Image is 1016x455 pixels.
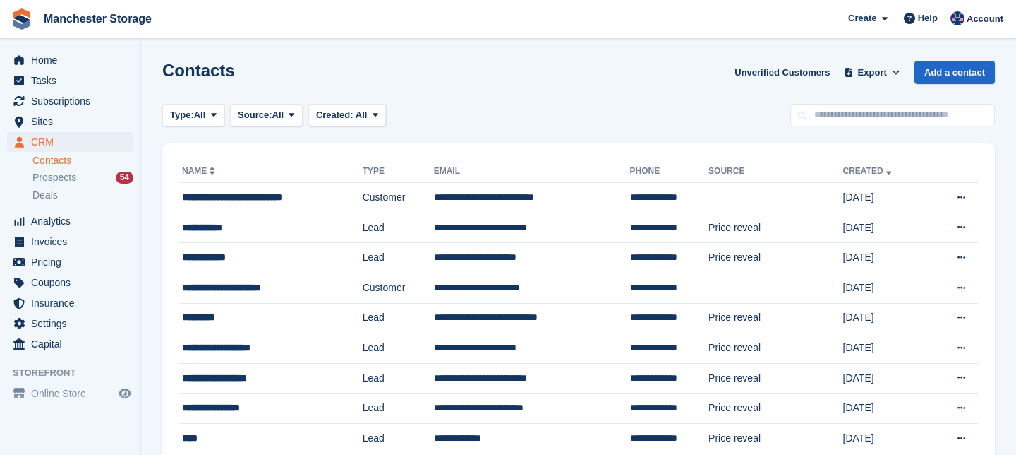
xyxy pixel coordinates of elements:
[182,166,218,176] a: Name
[116,172,133,184] div: 54
[363,213,434,243] td: Lead
[841,61,903,84] button: Export
[967,12,1003,26] span: Account
[194,108,206,122] span: All
[31,232,116,252] span: Invoices
[363,183,434,213] td: Customer
[31,273,116,292] span: Coupons
[31,211,116,231] span: Analytics
[843,243,929,273] td: [DATE]
[230,104,303,127] button: Source: All
[434,160,630,183] th: Email
[31,91,116,111] span: Subscriptions
[356,110,368,120] span: All
[858,66,887,80] span: Export
[7,112,133,131] a: menu
[843,333,929,364] td: [DATE]
[7,50,133,70] a: menu
[729,61,835,84] a: Unverified Customers
[843,394,929,424] td: [DATE]
[31,293,116,313] span: Insurance
[7,132,133,152] a: menu
[116,385,133,402] a: Preview store
[32,170,133,185] a: Prospects 54
[7,293,133,313] a: menu
[843,183,929,213] td: [DATE]
[708,243,842,273] td: Price reveal
[11,8,32,30] img: stora-icon-8386f47178a22dfd0bd8f6a31ec36ba5ce8667c1dd55bd0f319d3a0aa187defe.svg
[32,154,133,167] a: Contacts
[708,213,842,243] td: Price reveal
[7,252,133,272] a: menu
[316,110,353,120] span: Created:
[32,189,58,202] span: Deals
[363,160,434,183] th: Type
[363,273,434,303] td: Customer
[843,213,929,243] td: [DATE]
[7,314,133,333] a: menu
[914,61,995,84] a: Add a contact
[630,160,709,183] th: Phone
[848,11,876,25] span: Create
[31,112,116,131] span: Sites
[162,104,224,127] button: Type: All
[363,363,434,394] td: Lead
[32,171,76,184] span: Prospects
[708,160,842,183] th: Source
[38,7,157,30] a: Manchester Storage
[308,104,386,127] button: Created: All
[843,423,929,454] td: [DATE]
[363,423,434,454] td: Lead
[843,363,929,394] td: [DATE]
[32,188,133,203] a: Deals
[31,50,116,70] span: Home
[7,273,133,292] a: menu
[708,363,842,394] td: Price reveal
[843,303,929,333] td: [DATE]
[363,333,434,364] td: Lead
[708,333,842,364] td: Price reveal
[7,71,133,90] a: menu
[7,91,133,111] a: menu
[31,314,116,333] span: Settings
[708,394,842,424] td: Price reveal
[918,11,938,25] span: Help
[363,243,434,273] td: Lead
[238,108,272,122] span: Source:
[170,108,194,122] span: Type:
[843,273,929,303] td: [DATE]
[7,232,133,252] a: menu
[31,132,116,152] span: CRM
[7,384,133,403] a: menu
[31,71,116,90] span: Tasks
[7,334,133,354] a: menu
[162,61,235,80] h1: Contacts
[13,366,140,380] span: Storefront
[363,394,434,424] td: Lead
[31,384,116,403] span: Online Store
[272,108,284,122] span: All
[31,252,116,272] span: Pricing
[363,303,434,333] td: Lead
[708,303,842,333] td: Price reveal
[708,423,842,454] td: Price reveal
[7,211,133,231] a: menu
[843,166,895,176] a: Created
[31,334,116,354] span: Capital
